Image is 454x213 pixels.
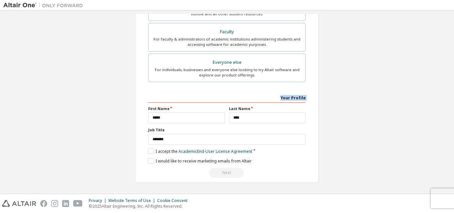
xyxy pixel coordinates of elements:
label: I accept the [148,149,252,154]
div: Everyone else [153,58,301,67]
label: Job Title [148,127,306,133]
div: You need to provide your academic email [148,168,306,178]
img: linkedin.svg [62,200,69,207]
img: youtube.svg [73,200,83,207]
label: I would like to receive marketing emails from Altair [148,158,252,164]
div: Your Profile [148,92,306,103]
img: altair_logo.svg [2,200,36,207]
div: For individuals, businesses and everyone else looking to try Altair software and explore our prod... [153,67,301,78]
label: Last Name [229,106,306,111]
img: instagram.svg [51,200,58,207]
div: Faculty [153,27,301,37]
div: Privacy [89,198,108,203]
img: Altair One [3,2,86,9]
label: First Name [148,106,225,111]
a: Academic End-User License Agreement [178,149,252,154]
img: facebook.svg [40,200,47,207]
div: Cookie Consent [157,198,191,203]
div: Website Terms of Use [108,198,157,203]
div: For faculty & administrators of academic institutions administering students and accessing softwa... [153,37,301,47]
p: © 2025 Altair Engineering, Inc. All Rights Reserved. [89,203,191,209]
